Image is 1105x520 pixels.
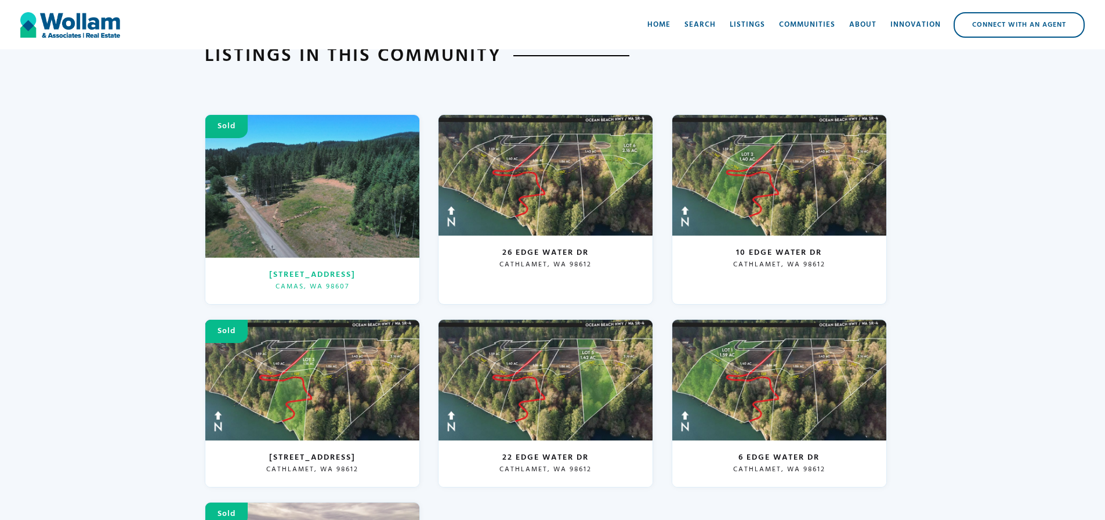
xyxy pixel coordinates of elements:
a: Innovation [883,8,948,42]
h3: Camas, WA 98607 [276,283,349,291]
h3: 22 Edge Water Dr [502,452,589,464]
h3: 6 Edge Water Dr [738,452,820,464]
div: Connect with an Agent [955,13,1084,37]
div: Listings [730,19,765,31]
h3: Cathlamet, WA 98612 [499,261,592,269]
a: Home [640,8,678,42]
a: 6 Edge Water DrCathlamet, WA 98612 [672,319,887,488]
div: Search [684,19,716,31]
h3: Cathlamet, WA 98612 [266,465,358,474]
a: home [20,8,120,42]
h1: Listings in this community [205,45,502,68]
h3: [STREET_ADDRESS] [269,452,356,464]
h3: Cathlamet, WA 98612 [733,465,825,474]
a: 22 Edge Water DrCathlamet, WA 98612 [438,319,653,488]
a: 10 Edge Water DrCathlamet, WA 98612 [672,114,887,305]
a: Communities [772,8,842,42]
h3: 10 Edge Water Dr [736,247,822,259]
h3: Cathlamet, WA 98612 [499,465,592,474]
div: Innovation [890,19,941,31]
a: Search [678,8,723,42]
h3: [STREET_ADDRESS] [269,269,356,281]
h3: Cathlamet, WA 98612 [733,261,825,269]
a: 26 Edge Water DrCathlamet, WA 98612 [438,114,653,305]
a: Connect with an Agent [954,12,1085,38]
h3: 26 Edge Water Dr [502,247,589,259]
div: About [849,19,876,31]
a: Sold[STREET_ADDRESS]Cathlamet, WA 98612 [205,319,420,488]
a: About [842,8,883,42]
div: Home [647,19,671,31]
a: Listings [723,8,772,42]
a: Sold[STREET_ADDRESS]Camas, WA 98607 [205,114,420,305]
div: Communities [779,19,835,31]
